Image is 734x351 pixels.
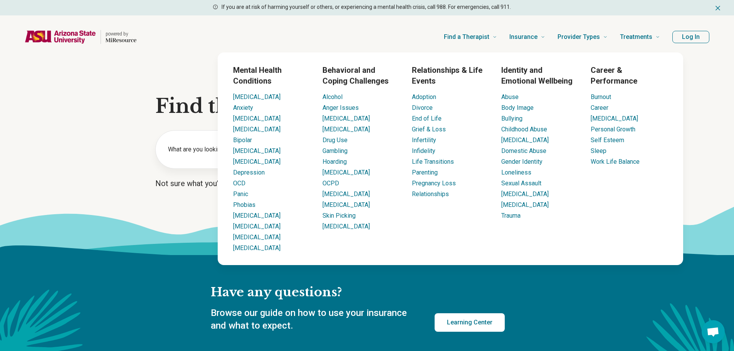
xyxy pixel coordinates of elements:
h3: Career & Performance [591,65,668,86]
a: Trauma [501,212,521,219]
a: Bullying [501,115,522,122]
a: [MEDICAL_DATA] [233,158,280,165]
span: Provider Types [558,32,600,42]
a: Panic [233,190,248,198]
h3: Mental Health Conditions [233,65,310,86]
a: Anxiety [233,104,253,111]
a: [MEDICAL_DATA] [501,136,549,144]
a: Treatments [620,22,660,52]
a: Grief & Loss [412,126,446,133]
p: If you are at risk of harming yourself or others, or experiencing a mental health crisis, call 98... [222,3,511,11]
a: Infidelity [412,147,435,155]
a: Domestic Abuse [501,147,546,155]
a: [MEDICAL_DATA] [233,212,280,219]
a: [MEDICAL_DATA] [233,233,280,241]
a: [MEDICAL_DATA] [501,190,549,198]
a: Provider Types [558,22,608,52]
a: Parenting [412,169,438,176]
a: [MEDICAL_DATA] [322,223,370,230]
a: [MEDICAL_DATA] [322,115,370,122]
a: Sexual Assault [501,180,541,187]
a: Bipolar [233,136,252,144]
a: Drug Use [322,136,348,144]
a: [MEDICAL_DATA] [322,126,370,133]
a: Pregnancy Loss [412,180,456,187]
a: Gender Identity [501,158,543,165]
a: Learning Center [435,313,505,332]
a: Self Esteem [591,136,624,144]
a: Body Image [501,104,534,111]
a: [MEDICAL_DATA] [233,147,280,155]
a: Work Life Balance [591,158,640,165]
a: Divorce [412,104,433,111]
h3: Identity and Emotional Wellbeing [501,65,578,86]
a: OCPD [322,180,339,187]
a: Gambling [322,147,348,155]
button: Log In [672,31,709,43]
a: Find a Therapist [444,22,497,52]
h1: Find the right mental health care for you [155,95,579,118]
p: Not sure what you’re looking for? [155,178,579,189]
a: [MEDICAL_DATA] [591,115,638,122]
p: Browse our guide on how to use your insurance and what to expect. [211,307,416,333]
h2: Have any questions? [211,284,505,301]
a: [MEDICAL_DATA] [233,223,280,230]
a: Loneliness [501,169,531,176]
a: Personal Growth [591,126,635,133]
a: [MEDICAL_DATA] [322,201,370,208]
button: Dismiss [714,3,722,12]
h3: Behavioral and Coping Challenges [322,65,400,86]
a: Insurance [509,22,545,52]
h3: Relationships & Life Events [412,65,489,86]
a: [MEDICAL_DATA] [233,244,280,252]
a: [MEDICAL_DATA] [233,93,280,101]
a: Hoarding [322,158,347,165]
a: Phobias [233,201,255,208]
a: Burnout [591,93,611,101]
a: Abuse [501,93,519,101]
a: [MEDICAL_DATA] [322,190,370,198]
a: Career [591,104,608,111]
a: [MEDICAL_DATA] [233,126,280,133]
a: Anger Issues [322,104,359,111]
a: OCD [233,180,245,187]
a: Sleep [591,147,606,155]
a: [MEDICAL_DATA] [233,115,280,122]
div: Open chat [702,320,725,343]
span: Treatments [620,32,652,42]
a: Alcohol [322,93,343,101]
a: Skin Picking [322,212,356,219]
a: Adoption [412,93,436,101]
a: Depression [233,169,265,176]
a: Infertility [412,136,436,144]
a: Life Transitions [412,158,454,165]
a: Relationships [412,190,449,198]
span: Find a Therapist [444,32,489,42]
a: Childhood Abuse [501,126,547,133]
label: What are you looking for? [168,145,297,154]
p: powered by [106,31,136,37]
a: End of Life [412,115,442,122]
a: [MEDICAL_DATA] [322,169,370,176]
span: Insurance [509,32,537,42]
a: [MEDICAL_DATA] [501,201,549,208]
div: Find a Therapist [171,52,729,265]
a: Home page [25,25,136,49]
